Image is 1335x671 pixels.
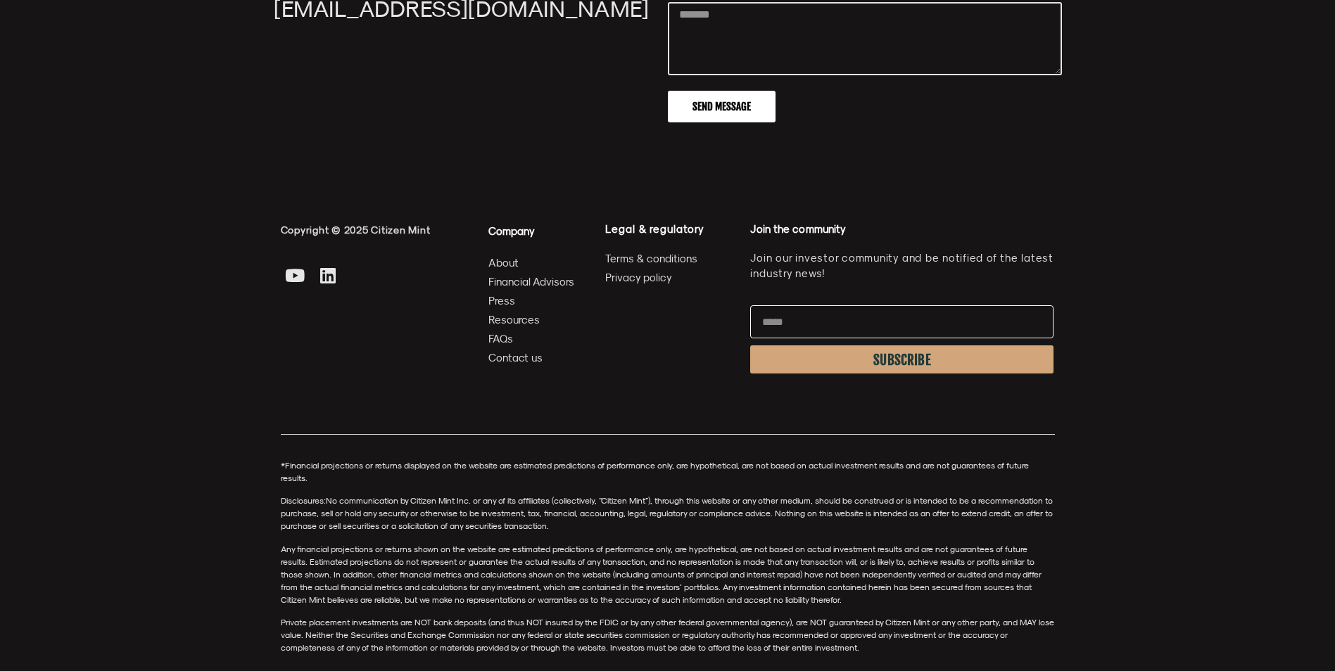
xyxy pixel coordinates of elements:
[281,224,431,236] span: Copyright © 2025 Citizen Mint
[605,222,736,236] h4: Legal & regulatory
[488,292,575,309] a: Press
[605,250,736,267] a: Terms & conditions
[750,222,1054,236] h4: Join the community
[488,311,575,328] a: Resources
[281,459,1055,485] p: *Financial projections or returns displayed on the website are estimated predictions of performan...
[668,91,776,122] button: Send Message
[750,250,1054,281] p: Join our investor community and be notified of the latest industry news!
[488,330,575,347] a: FAQs
[488,292,515,309] span: Press
[488,222,575,240] h4: Company
[605,269,736,286] a: Privacy policy
[692,101,751,112] span: Send Message
[488,254,575,271] a: About
[605,250,697,267] span: Terms & conditions
[488,330,513,347] span: FAQs
[873,354,931,366] span: SUBSCRIBE
[750,345,1054,373] button: SUBSCRIBE
[488,349,575,366] a: Contact us
[281,544,1042,605] span: Any financial projections or returns shown on the website are estimated predictions of performanc...
[488,349,543,366] span: Contact us
[488,311,540,328] span: Resources
[750,305,1054,381] form: Newsletter
[488,273,575,290] a: Financial Advisors
[488,273,574,290] span: Financial Advisors
[281,495,1053,531] span: No communication by Citizen Mint Inc. or any of its affiliates (collectively, “Citizen Mint”), th...
[281,617,1054,653] span: Private placement investments are NOT bank deposits (and thus NOT insured by the FDIC or by any o...
[605,269,672,286] span: Privacy policy
[281,494,1055,532] p: Disclosures:
[488,254,519,271] span: About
